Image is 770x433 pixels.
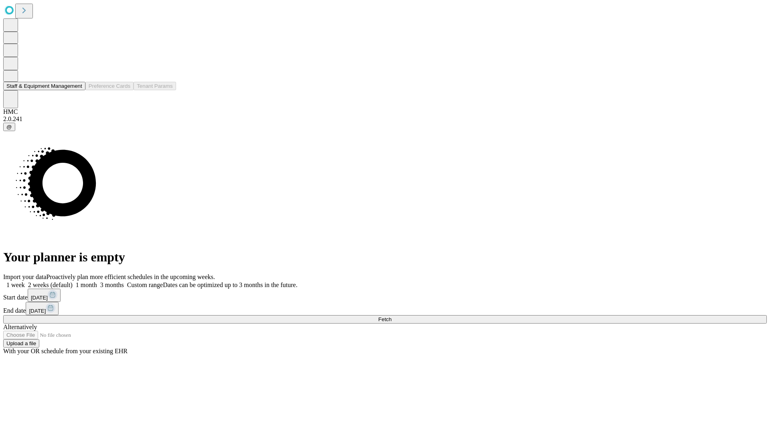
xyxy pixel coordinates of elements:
span: Proactively plan more efficient schedules in the upcoming weeks. [47,273,215,280]
span: Import your data [3,273,47,280]
button: Staff & Equipment Management [3,82,85,90]
div: End date [3,302,767,315]
button: [DATE] [28,289,61,302]
button: Fetch [3,315,767,324]
span: Dates can be optimized up to 3 months in the future. [163,281,297,288]
span: Fetch [378,316,391,322]
h1: Your planner is empty [3,250,767,265]
span: 2 weeks (default) [28,281,73,288]
span: 1 month [76,281,97,288]
span: With your OR schedule from your existing EHR [3,348,128,354]
span: Custom range [127,281,163,288]
button: Preference Cards [85,82,134,90]
span: @ [6,124,12,130]
button: Tenant Params [134,82,176,90]
button: @ [3,123,15,131]
button: [DATE] [26,302,59,315]
span: 3 months [100,281,124,288]
span: Alternatively [3,324,37,330]
span: [DATE] [31,295,48,301]
div: HMC [3,108,767,115]
div: 2.0.241 [3,115,767,123]
span: [DATE] [29,308,46,314]
div: Start date [3,289,767,302]
button: Upload a file [3,339,39,348]
span: 1 week [6,281,25,288]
